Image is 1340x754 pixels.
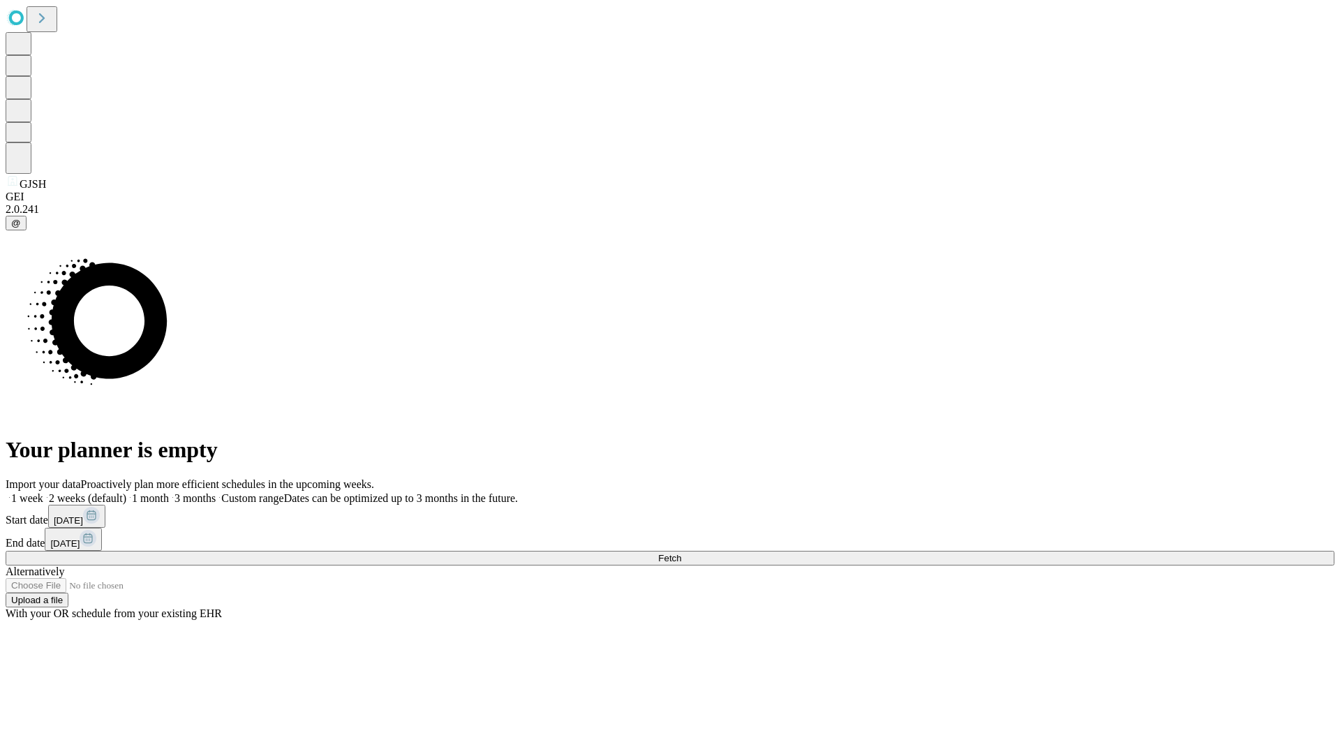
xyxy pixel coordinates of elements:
span: [DATE] [54,515,83,526]
button: [DATE] [48,505,105,528]
span: [DATE] [50,538,80,549]
span: GJSH [20,178,46,190]
div: GEI [6,191,1334,203]
div: End date [6,528,1334,551]
button: Upload a file [6,593,68,607]
button: [DATE] [45,528,102,551]
span: 1 week [11,492,43,504]
span: Fetch [658,553,681,563]
button: @ [6,216,27,230]
div: Start date [6,505,1334,528]
span: 1 month [132,492,169,504]
span: Dates can be optimized up to 3 months in the future. [284,492,518,504]
span: Import your data [6,478,81,490]
h1: Your planner is empty [6,437,1334,463]
button: Fetch [6,551,1334,565]
span: Custom range [221,492,283,504]
span: 3 months [174,492,216,504]
span: With your OR schedule from your existing EHR [6,607,222,619]
div: 2.0.241 [6,203,1334,216]
span: @ [11,218,21,228]
span: 2 weeks (default) [49,492,126,504]
span: Proactively plan more efficient schedules in the upcoming weeks. [81,478,374,490]
span: Alternatively [6,565,64,577]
